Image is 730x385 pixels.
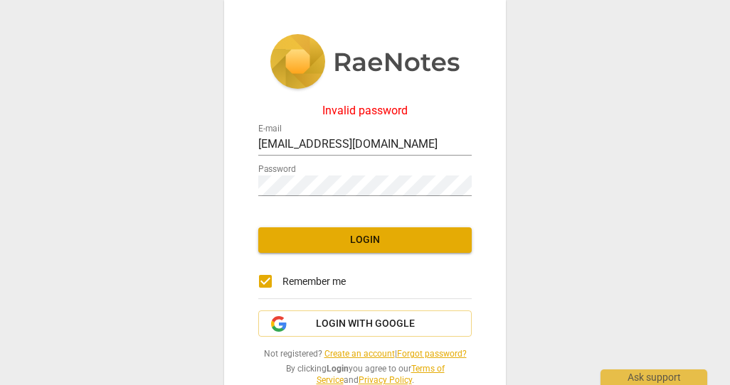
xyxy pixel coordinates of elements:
[258,104,472,117] div: Invalid password
[316,317,415,331] span: Login with Google
[258,310,472,337] button: Login with Google
[258,227,472,253] button: Login
[258,165,296,173] label: Password
[359,375,412,385] a: Privacy Policy
[270,34,460,92] img: 5ac2273c67554f335776073100b6d88f.svg
[258,124,282,133] label: E-mail
[397,349,467,359] a: Forgot password?
[327,364,349,374] b: Login
[324,349,395,359] a: Create an account
[282,274,346,289] span: Remember me
[258,348,472,360] span: Not registered? |
[601,369,707,385] div: Ask support
[270,233,460,247] span: Login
